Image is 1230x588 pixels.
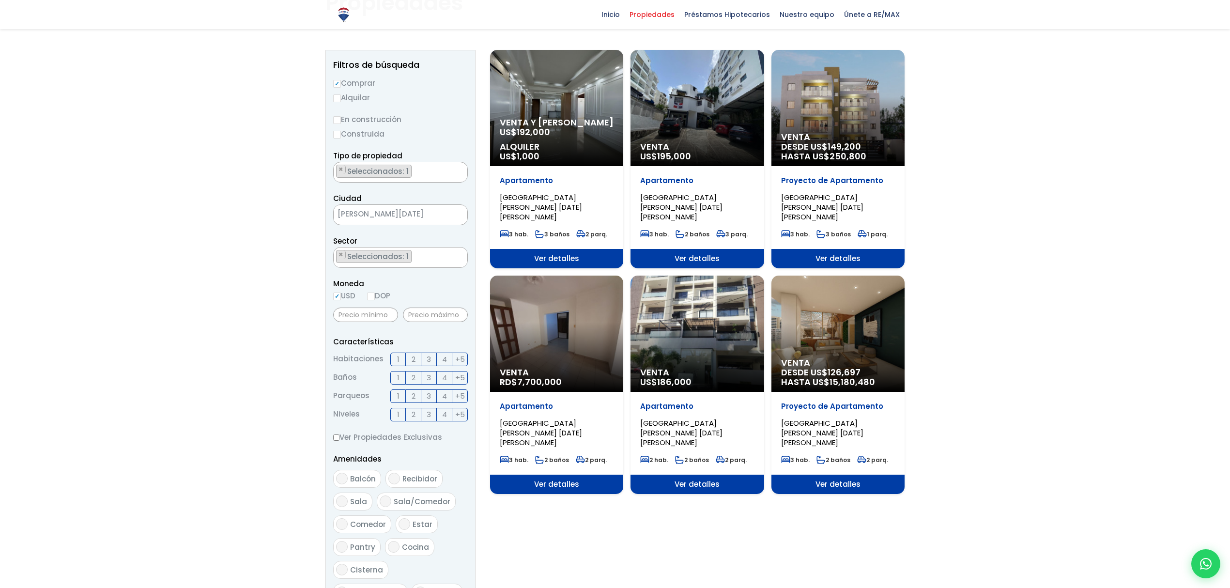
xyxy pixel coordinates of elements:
label: Ver Propiedades Exclusivas [333,431,468,443]
input: Estar [399,518,410,530]
span: DESDE US$ [781,368,895,387]
span: 3 hab. [781,230,810,238]
span: Ver detalles [490,475,623,494]
img: Logo de REMAX [335,6,352,23]
input: Sala/Comedor [380,495,391,507]
span: 2 [412,371,415,384]
span: 1 [397,408,400,420]
span: Habitaciones [333,353,384,366]
span: [GEOGRAPHIC_DATA][PERSON_NAME] [DATE][PERSON_NAME] [640,192,723,222]
span: Propiedades [625,7,679,22]
span: 2 [412,353,415,365]
button: Remove all items [457,165,462,174]
span: 1 [397,353,400,365]
span: 195,000 [657,150,691,162]
span: Venta [781,358,895,368]
span: Ver detalles [771,475,905,494]
a: Venta DESDE US$126,697 HASTA US$15,180,480 Proyecto de Apartamento [GEOGRAPHIC_DATA][PERSON_NAME]... [771,276,905,494]
span: Únete a RE/MAX [839,7,905,22]
input: Sala [336,495,348,507]
li: LOS RÍOS [336,250,412,263]
input: Cocina [388,541,400,553]
input: Ver Propiedades Exclusivas [333,434,339,441]
span: Venta [500,368,614,377]
span: 15,180,480 [830,376,875,388]
span: 2 parq. [857,456,888,464]
span: [GEOGRAPHIC_DATA][PERSON_NAME] [DATE][PERSON_NAME] [640,418,723,448]
span: 3 baños [816,230,851,238]
span: 149,200 [828,140,861,153]
label: En construcción [333,113,468,125]
span: [GEOGRAPHIC_DATA][PERSON_NAME] [DATE][PERSON_NAME] [500,418,582,448]
span: [GEOGRAPHIC_DATA][PERSON_NAME] [DATE][PERSON_NAME] [781,418,863,448]
span: HASTA US$ [781,152,895,161]
span: 4 [442,408,447,420]
span: 2 baños [675,456,709,464]
label: Comprar [333,77,468,89]
span: × [457,250,462,259]
a: Venta US$186,000 Apartamento [GEOGRAPHIC_DATA][PERSON_NAME] [DATE][PERSON_NAME] 2 hab. 2 baños 2 ... [630,276,764,494]
label: USD [333,290,355,302]
input: USD [333,293,341,300]
input: Precio mínimo [333,308,398,322]
span: 2 parq. [576,456,607,464]
span: Inicio [597,7,625,22]
span: Seleccionados: 1 [346,251,411,262]
span: US$ [640,376,692,388]
span: 250,800 [830,150,866,162]
span: 1 [397,390,400,402]
span: 3 hab. [781,456,810,464]
button: Remove all items [457,250,462,260]
label: Construida [333,128,468,140]
span: 4 [442,371,447,384]
textarea: Search [334,162,339,183]
span: +5 [455,390,465,402]
span: 2 baños [535,456,569,464]
span: 3 baños [535,230,569,238]
label: DOP [367,290,390,302]
span: RD$ [500,376,562,388]
span: × [338,165,343,174]
button: Remove all items [443,207,458,223]
span: Nuestro equipo [775,7,839,22]
p: Apartamento [500,176,614,186]
span: 192,000 [517,126,550,138]
span: Préstamos Hipotecarios [679,7,775,22]
button: Remove item [337,165,346,174]
span: 2 parq. [716,456,747,464]
a: Venta y [PERSON_NAME] US$192,000 Alquiler US$1,000 Apartamento [GEOGRAPHIC_DATA][PERSON_NAME] [DA... [490,50,623,268]
input: Pantry [336,541,348,553]
span: 126,697 [828,366,861,378]
p: Características [333,336,468,348]
label: Alquilar [333,92,468,104]
span: 4 [442,390,447,402]
span: 3 parq. [716,230,748,238]
span: 3 [427,408,431,420]
a: Venta US$195,000 Apartamento [GEOGRAPHIC_DATA][PERSON_NAME] [DATE][PERSON_NAME] 3 hab. 2 baños 3 ... [630,50,764,268]
span: 3 hab. [640,230,669,238]
span: Venta [781,132,895,142]
input: Comedor [336,518,348,530]
span: Venta y [PERSON_NAME] [500,118,614,127]
span: +5 [455,408,465,420]
span: Ver detalles [490,249,623,268]
span: Sala [350,496,367,507]
span: +5 [455,371,465,384]
a: Venta DESDE US$149,200 HASTA US$250,800 Proyecto de Apartamento [GEOGRAPHIC_DATA][PERSON_NAME] [D... [771,50,905,268]
span: Tipo de propiedad [333,151,402,161]
p: Apartamento [640,402,754,411]
span: SANTO DOMINGO DE GUZMÁN [334,207,443,221]
span: US$ [500,150,539,162]
span: 186,000 [657,376,692,388]
p: Apartamento [640,176,754,186]
textarea: Search [334,248,339,268]
span: Estar [413,519,432,529]
span: × [338,250,343,259]
span: 3 hab. [500,230,528,238]
p: Proyecto de Apartamento [781,402,895,411]
input: Alquilar [333,94,341,102]
li: APARTAMENTO [336,165,412,178]
span: Sector [333,236,357,246]
span: × [453,211,458,219]
span: Venta [640,368,754,377]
